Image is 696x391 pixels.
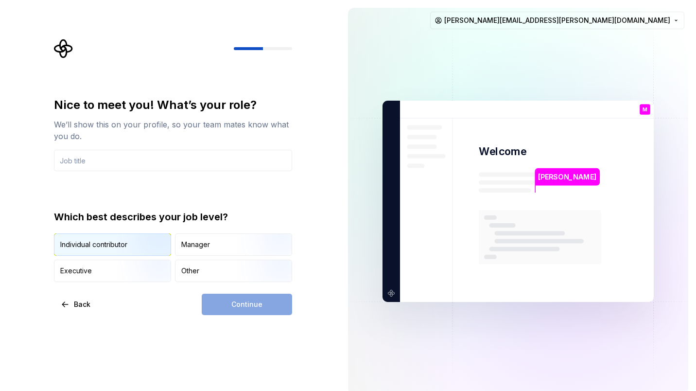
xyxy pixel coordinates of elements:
[54,39,73,58] svg: Supernova Logo
[74,300,90,309] span: Back
[430,12,684,29] button: [PERSON_NAME][EMAIL_ADDRESS][PERSON_NAME][DOMAIN_NAME]
[60,266,92,276] div: Executive
[60,240,127,249] div: Individual contributor
[479,144,526,159] p: Welcome
[444,16,670,25] span: [PERSON_NAME][EMAIL_ADDRESS][PERSON_NAME][DOMAIN_NAME]
[54,210,292,224] div: Which best describes your job level?
[54,294,99,315] button: Back
[181,240,210,249] div: Manager
[181,266,199,276] div: Other
[54,97,292,113] div: Nice to meet you! What’s your role?
[54,119,292,142] div: We’ll show this on your profile, so your team mates know what you do.
[643,107,647,112] p: M
[54,150,292,171] input: Job title
[538,172,596,182] p: [PERSON_NAME]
